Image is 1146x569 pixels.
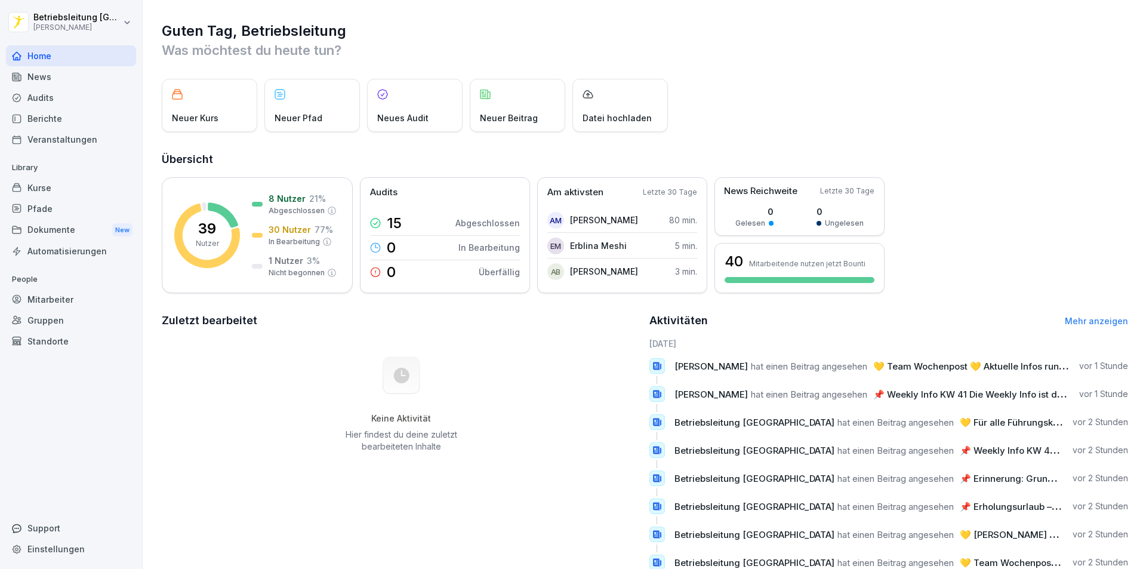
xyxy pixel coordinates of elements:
p: Hier findest du deine zuletzt bearbeiteten Inhalte [341,429,461,453]
p: Nutzer [196,238,219,249]
h2: Aktivitäten [649,312,708,329]
p: 0 [735,205,774,218]
a: Pfade [6,198,136,219]
div: AB [547,263,564,280]
p: Erblina Meshi [570,239,627,252]
p: Abgeschlossen [455,217,520,229]
span: Betriebsleitung [GEOGRAPHIC_DATA] [674,557,834,568]
span: hat einen Beitrag angesehen [837,529,954,540]
p: Gelesen [735,218,765,229]
span: [PERSON_NAME] [674,389,748,400]
p: 15 [387,216,402,230]
h6: [DATE] [649,337,1129,350]
p: 0 [817,205,864,218]
span: hat einen Beitrag angesehen [837,473,954,484]
span: hat einen Beitrag angesehen [837,417,954,428]
a: Berichte [6,108,136,129]
span: Betriebsleitung [GEOGRAPHIC_DATA] [674,445,834,456]
a: Mehr anzeigen [1065,316,1128,326]
p: vor 1 Stunde [1079,360,1128,372]
p: 77 % [315,223,333,236]
p: Letzte 30 Tage [820,186,874,196]
a: Veranstaltungen [6,129,136,150]
p: vor 1 Stunde [1079,388,1128,400]
span: Betriebsleitung [GEOGRAPHIC_DATA] [674,501,834,512]
a: Home [6,45,136,66]
p: 3 min. [675,265,697,278]
p: [PERSON_NAME] [570,265,638,278]
h2: Zuletzt bearbeitet [162,312,641,329]
div: Support [6,518,136,539]
a: Mitarbeiter [6,289,136,310]
p: [PERSON_NAME] [33,23,121,32]
p: In Bearbeitung [269,236,320,247]
p: Audits [370,186,398,199]
p: vor 2 Stunden [1073,556,1128,568]
span: Betriebsleitung [GEOGRAPHIC_DATA] [674,417,834,428]
h5: Keine Aktivität [341,413,461,424]
p: Neuer Pfad [275,112,322,124]
p: vor 2 Stunden [1073,500,1128,512]
div: AM [547,212,564,229]
p: 80 min. [669,214,697,226]
p: 8 Nutzer [269,192,306,205]
h2: Übersicht [162,151,1128,168]
p: 0 [387,265,396,279]
p: 39 [198,222,216,236]
p: Neues Audit [377,112,429,124]
a: Einstellungen [6,539,136,559]
span: hat einen Beitrag angesehen [837,445,954,456]
p: Mitarbeitende nutzen jetzt Bounti [749,259,865,268]
p: 5 min. [675,239,697,252]
a: Standorte [6,331,136,352]
a: News [6,66,136,87]
h3: 40 [725,251,743,272]
p: Library [6,158,136,177]
span: hat einen Beitrag angesehen [751,361,867,372]
p: vor 2 Stunden [1073,472,1128,484]
p: Nicht begonnen [269,267,325,278]
h1: Guten Tag, Betriebsleitung [162,21,1128,41]
p: 1 Nutzer [269,254,303,267]
span: hat einen Beitrag angesehen [751,389,867,400]
p: Datei hochladen [583,112,652,124]
p: Neuer Beitrag [480,112,538,124]
p: People [6,270,136,289]
p: vor 2 Stunden [1073,416,1128,428]
a: Automatisierungen [6,241,136,262]
p: 30 Nutzer [269,223,311,236]
p: Neuer Kurs [172,112,218,124]
a: Gruppen [6,310,136,331]
p: 0 [387,241,396,255]
div: Dokumente [6,219,136,241]
p: [PERSON_NAME] [570,214,638,226]
p: In Bearbeitung [458,241,520,254]
a: Kurse [6,177,136,198]
p: vor 2 Stunden [1073,528,1128,540]
p: 3 % [307,254,320,267]
p: vor 2 Stunden [1073,444,1128,456]
a: DokumenteNew [6,219,136,241]
p: 21 % [309,192,326,205]
p: Betriebsleitung [GEOGRAPHIC_DATA] [33,13,121,23]
span: hat einen Beitrag angesehen [837,501,954,512]
a: Audits [6,87,136,108]
span: Betriebsleitung [GEOGRAPHIC_DATA] [674,529,834,540]
p: Am aktivsten [547,186,603,199]
p: Überfällig [479,266,520,278]
span: Betriebsleitung [GEOGRAPHIC_DATA] [674,473,834,484]
div: New [112,223,133,237]
p: Letzte 30 Tage [643,187,697,198]
p: News Reichweite [724,184,797,198]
